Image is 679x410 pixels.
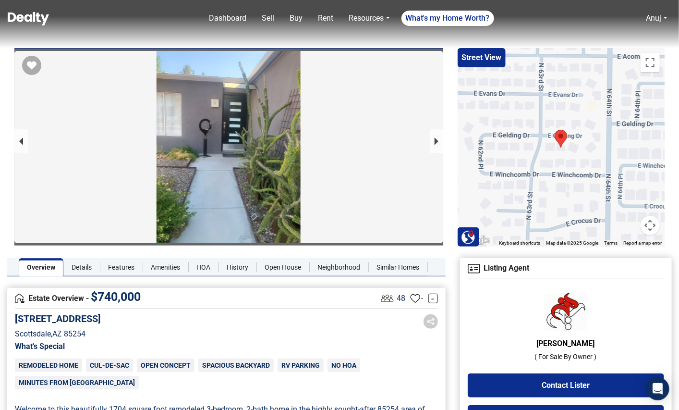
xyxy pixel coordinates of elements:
a: Anuj [646,13,662,23]
a: Neighborhood [309,258,368,276]
a: Terms (opens in new tab) [604,240,618,246]
div: Open Intercom Messenger [646,377,669,400]
h5: [STREET_ADDRESS] [15,313,101,324]
a: Similar Homes [368,258,427,276]
span: Spacious Backyard [198,359,274,372]
p: ( For Sale By Owner ) [468,352,664,362]
button: Contact Lister [468,373,664,398]
a: Details [63,258,100,276]
img: Agent [544,293,587,331]
span: Cul-de-sac [86,359,133,372]
span: Open Concept [137,359,194,372]
a: Open House [256,258,309,276]
img: Overview [15,294,24,303]
a: Resources [345,9,393,28]
a: History [218,258,256,276]
button: Street View [458,48,506,67]
a: Dashboard [205,9,250,28]
img: Agent [468,264,480,273]
button: Keyboard shortcuts [499,240,540,247]
img: Listing View [379,290,396,307]
span: No HOA [327,359,360,372]
a: Rent [314,9,337,28]
span: Minutes from [GEOGRAPHIC_DATA] [15,376,139,389]
img: Dealty - Buy, Sell & Rent Homes [8,12,49,25]
a: Features [100,258,143,276]
h4: Listing Agent [468,264,664,273]
button: Toggle fullscreen view [641,53,660,72]
a: Buy [286,9,306,28]
span: Remodeled Home [15,359,82,372]
button: previous slide / item [14,129,28,153]
a: Amenities [143,258,188,276]
a: HOA [188,258,218,276]
a: Sell [258,9,278,28]
a: Report a map error [623,240,662,246]
span: RV Parking [278,359,324,372]
span: - [422,293,424,304]
span: Map data ©2025 Google [546,240,598,246]
p: Scottsdale , AZ 85254 [15,328,101,340]
a: - [428,294,438,303]
h6: What's Special [15,342,438,351]
a: What's my Home Worth? [401,11,494,26]
img: Search Homes at Dealty [461,230,475,244]
iframe: BigID CMP Widget [5,381,34,410]
a: Anuj [643,9,671,28]
img: Favourites [411,294,420,303]
a: Overview [19,258,63,276]
h4: Estate Overview - [15,293,379,304]
h6: [PERSON_NAME] [468,339,664,348]
span: 48 [397,293,406,304]
button: next slide / item [430,129,443,153]
span: $ 740,000 [91,290,141,304]
button: Map camera controls [641,216,660,235]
